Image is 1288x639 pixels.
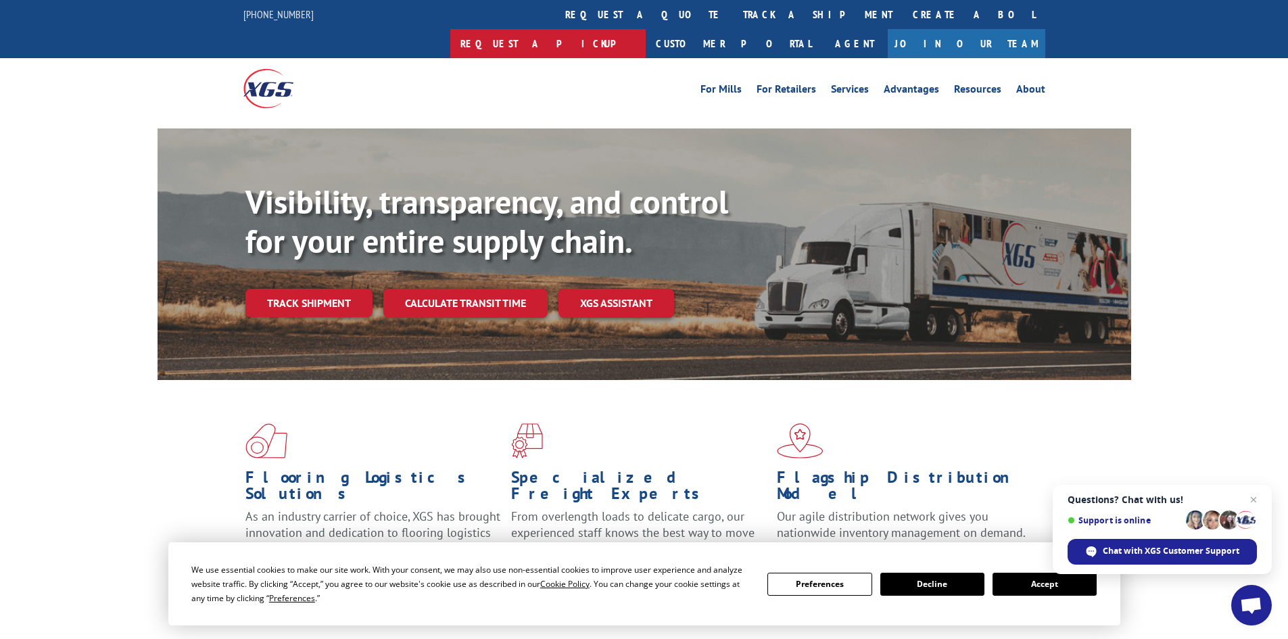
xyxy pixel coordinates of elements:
[646,29,821,58] a: Customer Portal
[450,29,646,58] a: Request a pickup
[558,289,674,318] a: XGS ASSISTANT
[831,84,869,99] a: Services
[245,289,373,317] a: Track shipment
[1068,539,1257,565] div: Chat with XGS Customer Support
[245,508,500,557] span: As an industry carrier of choice, XGS has brought innovation and dedication to flooring logistics...
[243,7,314,21] a: [PHONE_NUMBER]
[777,469,1032,508] h1: Flagship Distribution Model
[954,84,1001,99] a: Resources
[1103,545,1239,557] span: Chat with XGS Customer Support
[1245,492,1262,508] span: Close chat
[191,563,751,605] div: We use essential cookies to make our site work. With your consent, we may also use non-essential ...
[245,181,728,262] b: Visibility, transparency, and control for your entire supply chain.
[383,289,548,318] a: Calculate transit time
[245,469,501,508] h1: Flooring Logistics Solutions
[168,542,1120,625] div: Cookie Consent Prompt
[511,469,767,508] h1: Specialized Freight Experts
[884,84,939,99] a: Advantages
[993,573,1097,596] button: Accept
[540,578,590,590] span: Cookie Policy
[700,84,742,99] a: For Mills
[1016,84,1045,99] a: About
[1068,494,1257,505] span: Questions? Chat with us!
[767,573,872,596] button: Preferences
[888,29,1045,58] a: Join Our Team
[1231,585,1272,625] div: Open chat
[245,423,287,458] img: xgs-icon-total-supply-chain-intelligence-red
[269,592,315,604] span: Preferences
[1068,515,1181,525] span: Support is online
[757,84,816,99] a: For Retailers
[821,29,888,58] a: Agent
[511,423,543,458] img: xgs-icon-focused-on-flooring-red
[880,573,984,596] button: Decline
[777,423,824,458] img: xgs-icon-flagship-distribution-model-red
[511,508,767,569] p: From overlength loads to delicate cargo, our experienced staff knows the best way to move your fr...
[777,508,1026,540] span: Our agile distribution network gives you nationwide inventory management on demand.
